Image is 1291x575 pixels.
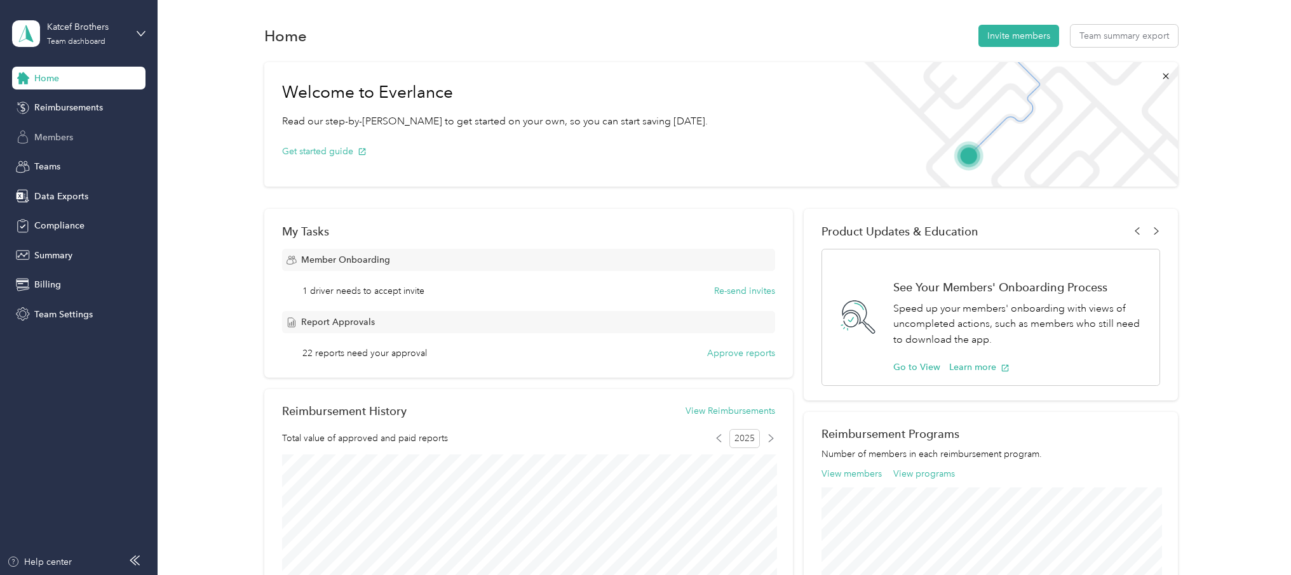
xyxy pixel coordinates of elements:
[282,404,407,418] h2: Reimbursement History
[729,429,760,448] span: 2025
[282,432,448,445] span: Total value of approved and paid reports
[821,225,978,238] span: Product Updates & Education
[893,301,1146,348] p: Speed up your members' onboarding with views of uncompleted actions, such as members who still ne...
[949,360,1010,374] button: Learn more
[821,427,1160,440] h2: Reimbursement Programs
[282,83,708,103] h1: Welcome to Everlance
[282,225,774,238] div: My Tasks
[707,347,775,360] button: Approve reports
[282,114,708,129] p: Read our step-by-[PERSON_NAME] to get started on your own, so you can start saving [DATE].
[686,404,775,418] button: View Reimbursements
[301,253,390,267] span: Member Onboarding
[821,447,1160,461] p: Number of members in each reimbursement program.
[34,219,84,232] span: Compliance
[34,101,103,114] span: Reimbursements
[34,308,93,321] span: Team Settings
[302,284,424,298] span: 1 driver needs to accept invite
[821,467,882,480] button: View members
[34,72,59,85] span: Home
[893,467,955,480] button: View programs
[34,278,61,291] span: Billing
[978,25,1059,47] button: Invite members
[302,347,427,360] span: 22 reports need your approval
[1071,25,1178,47] button: Team summary export
[264,29,307,43] h1: Home
[851,62,1177,187] img: Welcome to everlance
[34,160,60,173] span: Teams
[893,360,940,374] button: Go to View
[34,131,73,144] span: Members
[47,20,126,34] div: Katcef Brothers
[282,145,367,158] button: Get started guide
[714,284,775,298] button: Re-send invites
[1220,504,1291,575] iframe: Everlance-gr Chat Button Frame
[301,315,375,329] span: Report Approvals
[34,190,88,203] span: Data Exports
[47,38,105,46] div: Team dashboard
[893,281,1146,294] h1: See Your Members' Onboarding Process
[34,249,72,262] span: Summary
[7,555,72,569] button: Help center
